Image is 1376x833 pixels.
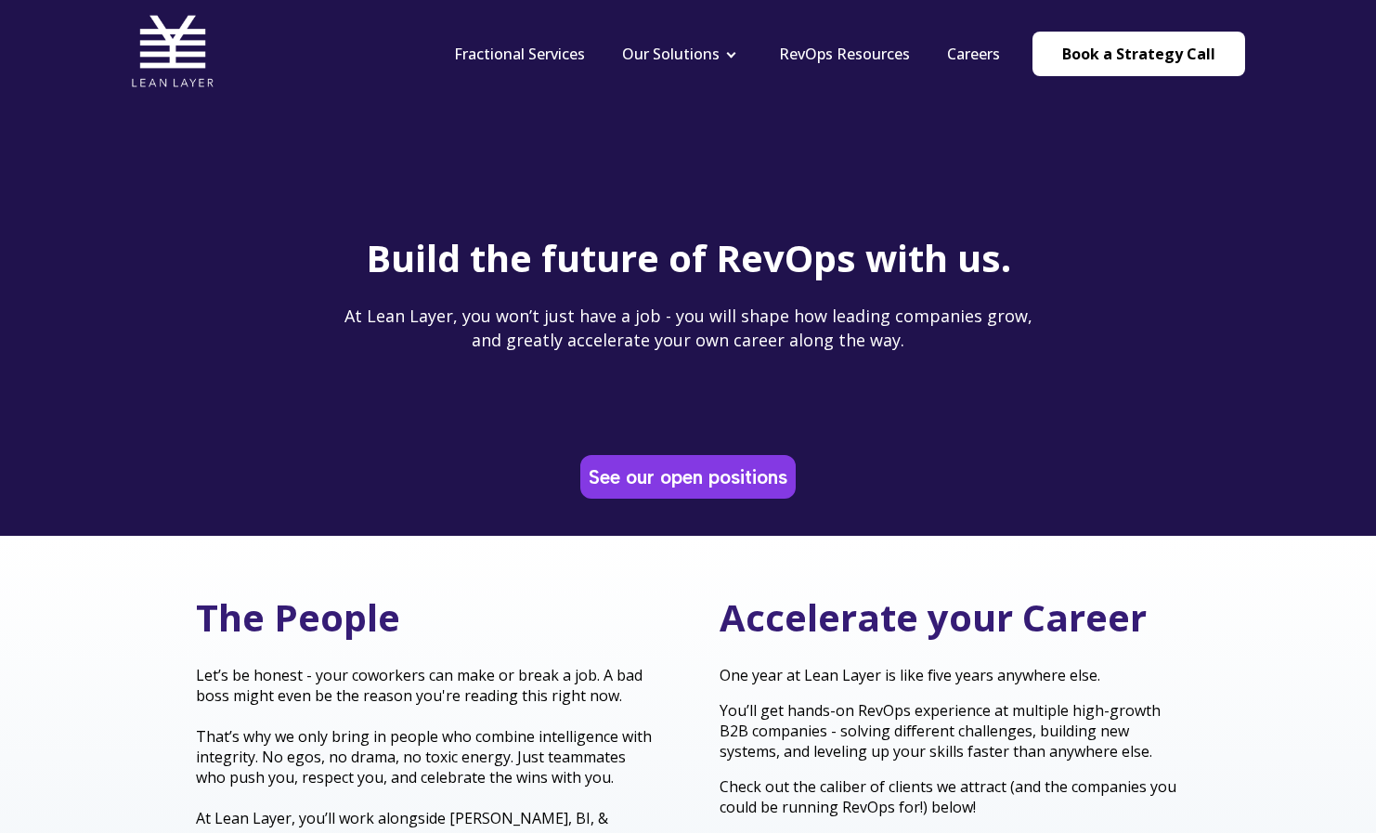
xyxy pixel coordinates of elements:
[196,726,652,787] span: That’s why we only bring in people who combine intelligence with integrity. No egos, no drama, no...
[947,44,1000,64] a: Careers
[196,665,643,706] span: Let’s be honest - your coworkers can make or break a job. A bad boss might even be the reason you...
[454,44,585,64] a: Fractional Services
[435,44,1019,64] div: Navigation Menu
[1032,32,1245,76] a: Book a Strategy Call
[366,232,1011,283] span: Build the future of RevOps with us.
[196,592,400,643] span: The People
[779,44,910,64] a: RevOps Resources
[720,700,1180,761] p: You’ll get hands-on RevOps experience at multiple high-growth B2B companies - solving different c...
[720,592,1147,643] span: Accelerate your Career
[584,459,792,495] a: See our open positions
[131,9,214,93] img: Lean Layer Logo
[720,665,1180,685] p: One year at Lean Layer is like five years anywhere else.
[344,305,1032,350] span: At Lean Layer, you won’t just have a job - you will shape how leading companies grow, and greatly...
[720,776,1180,817] p: Check out the caliber of clients we attract (and the companies you could be running RevOps for!) ...
[622,44,720,64] a: Our Solutions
